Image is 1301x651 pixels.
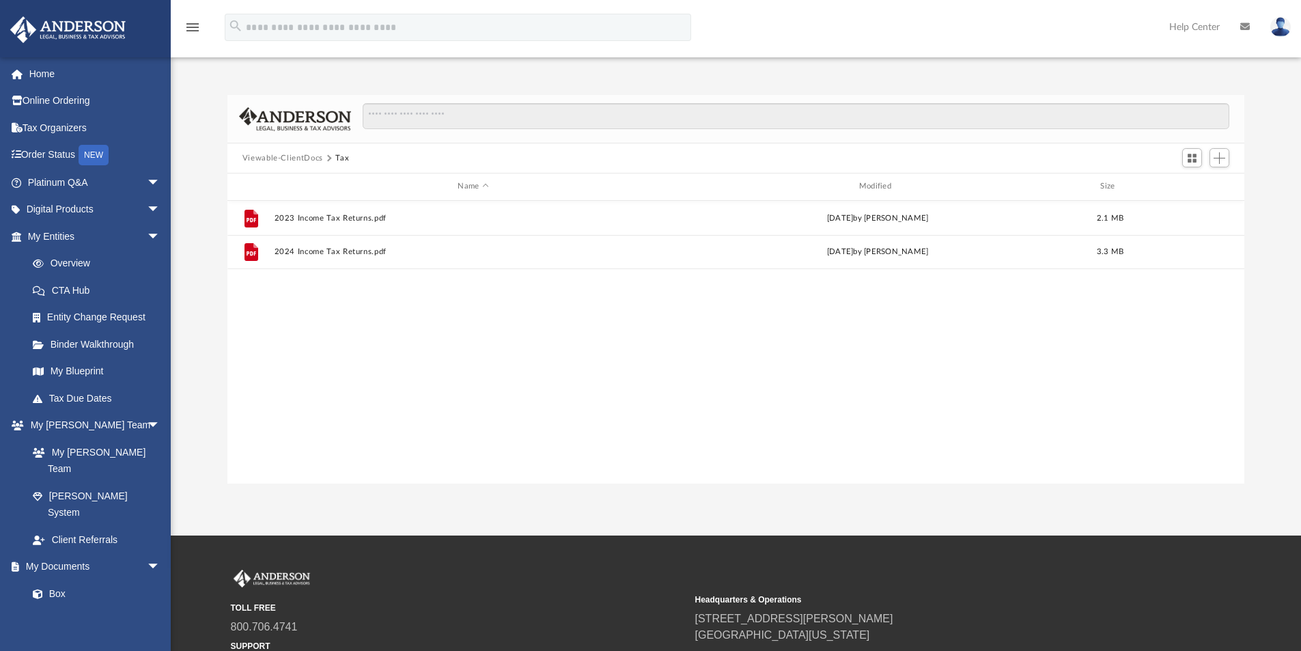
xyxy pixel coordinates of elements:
[274,214,672,223] button: 2023 Income Tax Returns.pdf
[695,594,1150,606] small: Headquarters & Operations
[19,304,181,331] a: Entity Change Request
[10,196,181,223] a: Digital Productsarrow_drop_down
[335,152,349,165] button: Tax
[147,553,174,581] span: arrow_drop_down
[6,16,130,43] img: Anderson Advisors Platinum Portal
[19,277,181,304] a: CTA Hub
[10,553,174,581] a: My Documentsarrow_drop_down
[147,412,174,440] span: arrow_drop_down
[826,214,853,221] span: [DATE]
[228,18,243,33] i: search
[363,103,1229,129] input: Search files and folders
[273,180,672,193] div: Name
[147,169,174,197] span: arrow_drop_down
[10,223,181,250] a: My Entitiesarrow_drop_down
[1082,180,1137,193] div: Size
[1143,180,1239,193] div: id
[10,114,181,141] a: Tax Organizers
[826,248,853,255] span: [DATE]
[231,602,686,614] small: TOLL FREE
[678,212,1076,224] div: by [PERSON_NAME]
[1270,17,1291,37] img: User Pic
[19,331,181,358] a: Binder Walkthrough
[1096,214,1123,221] span: 2.1 MB
[1209,148,1230,167] button: Add
[227,201,1245,484] div: grid
[19,439,167,482] a: My [PERSON_NAME] Team
[242,152,323,165] button: Viewable-ClientDocs
[10,87,181,115] a: Online Ordering
[19,580,167,607] a: Box
[147,196,174,224] span: arrow_drop_down
[1096,248,1123,255] span: 3.3 MB
[19,482,174,526] a: [PERSON_NAME] System
[231,621,298,633] a: 800.706.4741
[10,412,174,439] a: My [PERSON_NAME] Teamarrow_drop_down
[1182,148,1203,167] button: Switch to Grid View
[274,247,672,256] button: 2024 Income Tax Returns.pdf
[19,526,174,553] a: Client Referrals
[231,570,313,587] img: Anderson Advisors Platinum Portal
[10,60,181,87] a: Home
[79,145,109,165] div: NEW
[147,223,174,251] span: arrow_drop_down
[10,169,181,196] a: Platinum Q&Aarrow_drop_down
[19,385,181,412] a: Tax Due Dates
[19,358,174,385] a: My Blueprint
[234,180,268,193] div: id
[678,246,1076,258] div: by [PERSON_NAME]
[184,26,201,36] a: menu
[678,180,1077,193] div: Modified
[19,250,181,277] a: Overview
[695,613,893,624] a: [STREET_ADDRESS][PERSON_NAME]
[184,19,201,36] i: menu
[10,141,181,169] a: Order StatusNEW
[695,629,870,641] a: [GEOGRAPHIC_DATA][US_STATE]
